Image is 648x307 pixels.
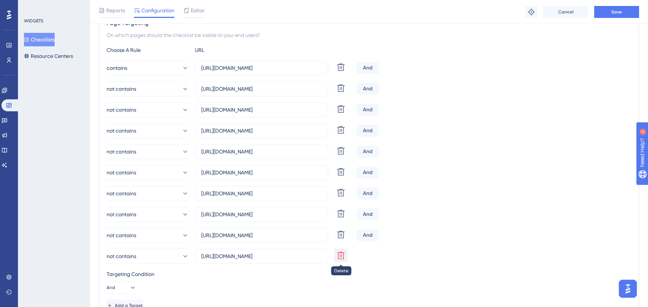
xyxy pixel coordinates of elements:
div: And [357,187,379,199]
input: yourwebsite.com/path [201,168,322,177]
button: Save [594,6,639,18]
iframe: UserGuiding AI Assistant Launcher [617,277,639,300]
div: And [357,146,379,158]
button: not contains [107,144,189,159]
button: And [107,282,137,294]
div: WIDGETS [24,18,43,24]
div: And [357,104,379,116]
input: yourwebsite.com/path [201,85,322,93]
div: And [357,125,379,137]
span: Need Help? [18,2,47,11]
div: And [357,62,379,74]
input: yourwebsite.com/path [201,231,322,239]
span: not contains [107,84,136,93]
span: Cancel [558,9,574,15]
span: not contains [107,231,136,240]
span: not contains [107,252,136,261]
button: not contains [107,207,189,222]
input: yourwebsite.com/path [201,252,322,260]
button: not contains [107,249,189,264]
button: Resource Centers [24,49,73,63]
div: And [357,167,379,179]
div: Targeting Condition [107,270,631,279]
span: not contains [107,210,136,219]
div: And [357,229,379,241]
input: yourwebsite.com/path [201,64,322,72]
div: Choose A Rule [107,46,189,55]
div: And [357,83,379,95]
input: yourwebsite.com/path [201,127,322,135]
input: yourwebsite.com/path [201,148,322,156]
span: contains [107,63,127,72]
input: yourwebsite.com/path [201,210,322,218]
input: yourwebsite.com/path [201,189,322,198]
span: Save [611,9,622,15]
button: Cancel [543,6,588,18]
button: not contains [107,102,189,117]
input: yourwebsite.com/path [201,106,322,114]
span: not contains [107,105,136,114]
button: not contains [107,186,189,201]
button: not contains [107,123,189,138]
span: Editor [191,6,205,15]
button: not contains [107,81,189,96]
span: not contains [107,189,136,198]
span: not contains [107,168,136,177]
span: Configuration [141,6,174,15]
button: Checklists [24,33,55,46]
div: 2 [52,4,54,10]
div: And [357,208,379,220]
div: On which pages should the checklist be visible to your end users? [107,31,631,40]
div: URL [195,46,277,55]
button: not contains [107,228,189,243]
span: not contains [107,126,136,135]
span: And [107,285,115,291]
span: not contains [107,147,136,156]
button: contains [107,61,189,75]
button: not contains [107,165,189,180]
span: Reports [106,6,125,15]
